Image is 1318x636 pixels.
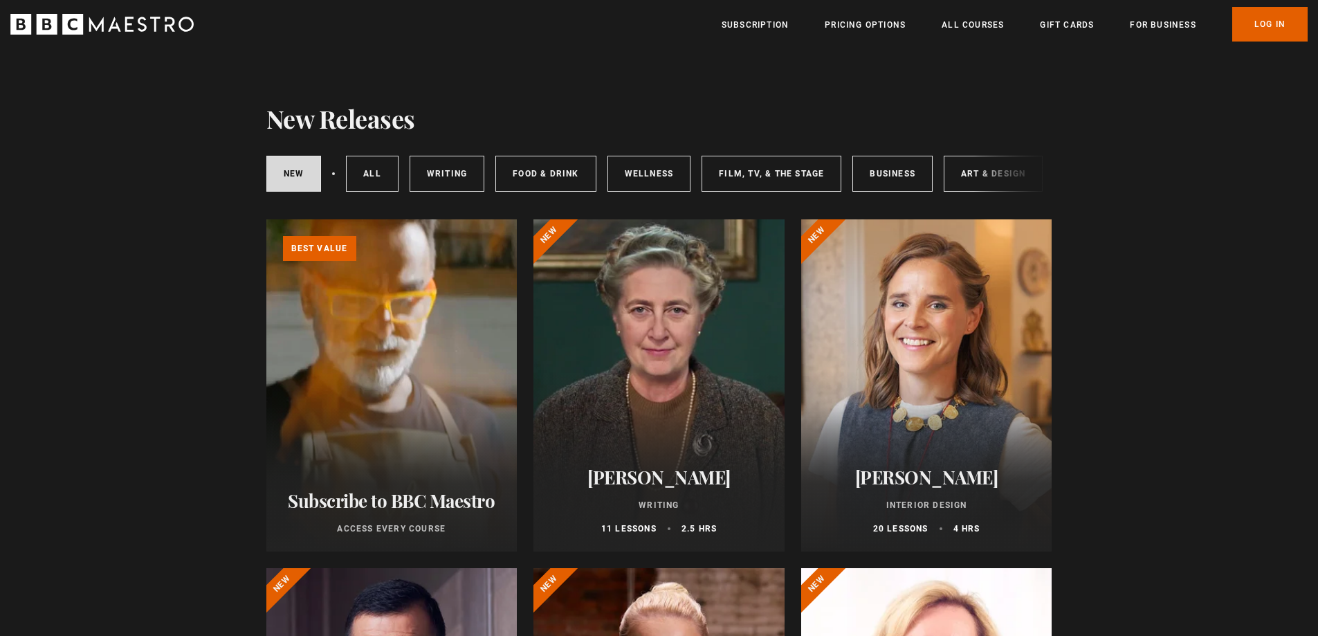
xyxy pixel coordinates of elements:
[873,523,928,535] p: 20 lessons
[1232,7,1308,42] a: Log In
[801,219,1052,552] a: [PERSON_NAME] Interior Design 20 lessons 4 hrs New
[944,156,1043,192] a: Art & Design
[283,236,356,261] p: Best value
[346,156,399,192] a: All
[818,466,1036,488] h2: [PERSON_NAME]
[495,156,596,192] a: Food & Drink
[533,219,785,552] a: [PERSON_NAME] Writing 11 lessons 2.5 hrs New
[818,499,1036,511] p: Interior Design
[681,523,717,535] p: 2.5 hrs
[722,7,1308,42] nav: Primary
[722,18,789,32] a: Subscription
[550,466,768,488] h2: [PERSON_NAME]
[702,156,841,192] a: Film, TV, & The Stage
[266,156,322,192] a: New
[607,156,691,192] a: Wellness
[601,523,657,535] p: 11 lessons
[10,14,194,35] svg: BBC Maestro
[942,18,1004,32] a: All Courses
[550,499,768,511] p: Writing
[852,156,933,192] a: Business
[953,523,980,535] p: 4 hrs
[266,104,415,133] h1: New Releases
[410,156,484,192] a: Writing
[1130,18,1196,32] a: For business
[825,18,906,32] a: Pricing Options
[1040,18,1094,32] a: Gift Cards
